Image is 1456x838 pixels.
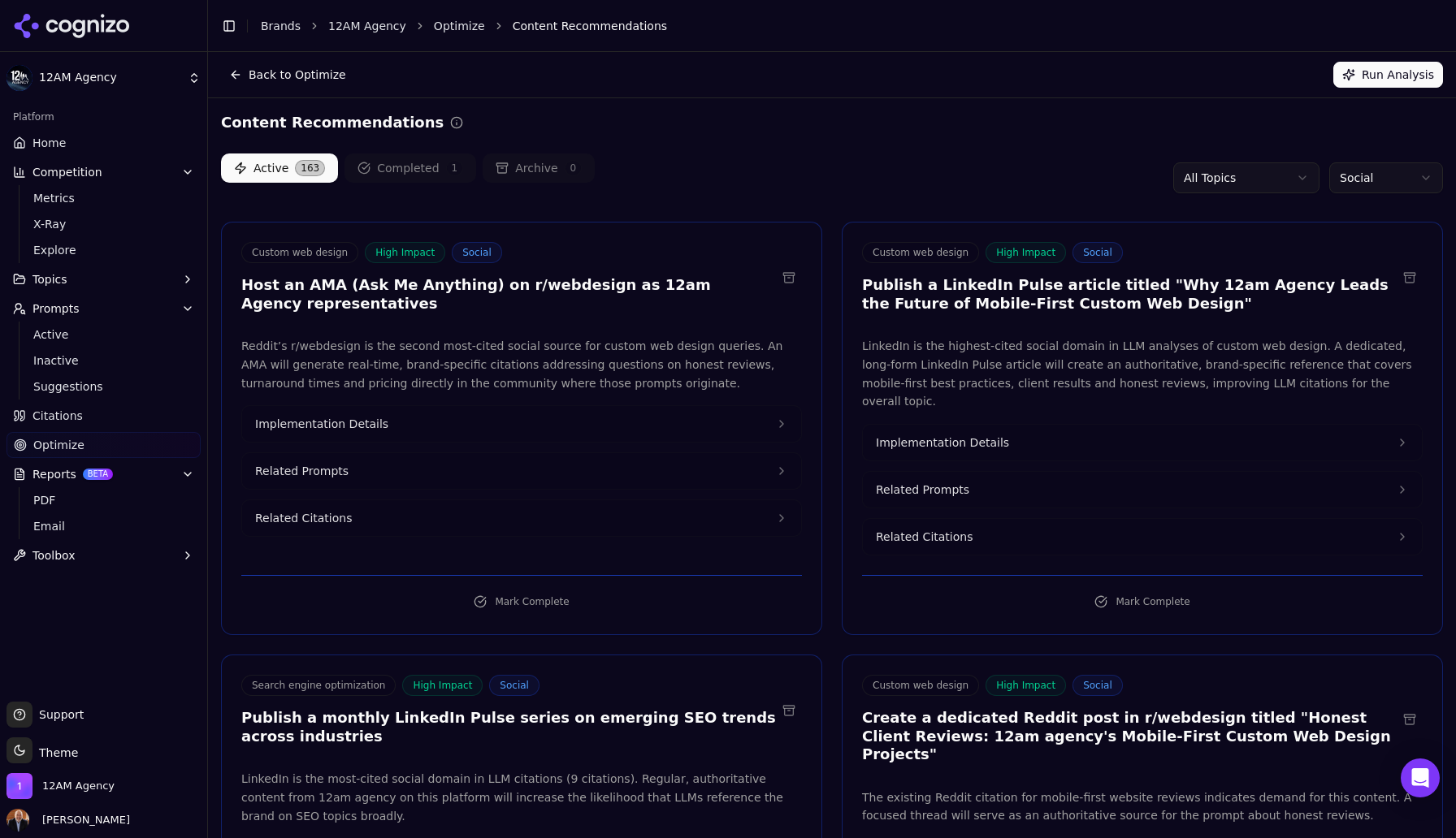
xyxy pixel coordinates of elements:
[33,437,84,453] span: Optimize
[6,296,201,322] button: Prompts
[32,135,66,151] span: Home
[27,375,181,398] a: Suggestions
[876,529,973,545] span: Related Citations
[863,519,1422,555] button: Related Citations
[434,18,485,34] a: Optimize
[36,813,130,827] span: [PERSON_NAME]
[27,323,181,346] a: Active
[6,432,201,458] a: Optimize
[489,675,539,696] span: Social
[241,589,802,615] button: Mark Complete
[33,242,175,258] span: Explore
[776,698,802,724] button: Archive recommendation
[255,463,349,479] span: Related Prompts
[32,706,84,723] span: Support
[1333,62,1443,88] button: Run Analysis
[6,266,201,292] button: Topics
[1397,265,1423,291] button: Archive recommendation
[27,515,181,538] a: Email
[241,242,358,263] span: Custom web design
[32,746,78,759] span: Theme
[1401,758,1440,797] div: Open Intercom Messenger
[241,337,802,392] p: Reddit’s r/webdesign is the second most-cited social source for custom web design queries. An AMA...
[402,675,483,696] span: High Impact
[862,589,1423,615] button: Mark Complete
[32,408,83,424] span: Citations
[241,770,802,825] p: LinkedIn is the most-cited social domain in LLM citations (9 citations). Regular, authoritative c...
[32,300,80,317] span: Prompts
[344,153,476,183] button: Completed1
[33,216,175,232] span: X-Ray
[862,788,1423,826] p: The existing Reddit citation for mobile-first website reviews indicates demand for this content. ...
[33,352,175,369] span: Inactive
[6,65,32,91] img: 12AM Agency
[1397,706,1423,732] button: Archive recommendation
[32,547,76,564] span: Toolbox
[242,500,801,536] button: Related Citations
[27,489,181,512] a: PDF
[241,709,776,745] h3: Publish a monthly LinkedIn Pulse series on emerging SEO trends across industries
[241,276,776,313] h3: Host an AMA (Ask Me Anything) on r/webdesign as 12am Agency representatives
[986,675,1066,696] span: High Impact
[1072,675,1123,696] span: Social
[83,469,113,480] span: BETA
[1072,242,1123,263] span: Social
[565,160,583,176] span: 0
[6,403,201,429] a: Citations
[863,425,1422,460] button: Implementation Details
[863,472,1422,508] button: Related Prompts
[33,190,175,206] span: Metrics
[32,466,76,482] span: Reports
[221,111,444,134] h2: Content Recommendations
[483,153,595,183] button: Archive0
[876,482,969,498] span: Related Prompts
[221,153,338,183] button: Active163
[242,453,801,489] button: Related Prompts
[6,461,201,487] button: ReportsBETA
[513,18,667,34] span: Content Recommendations
[33,378,175,395] span: Suggestions
[328,18,406,34] a: 12AM Agency
[255,510,352,526] span: Related Citations
[33,492,175,508] span: PDF
[6,773,115,799] button: Open organization switcher
[446,160,464,176] span: 1
[261,18,1410,34] nav: breadcrumb
[986,242,1066,263] span: High Impact
[221,62,354,88] button: Back to Optimize
[27,187,181,209] a: Metrics
[32,271,67,287] span: Topics
[6,773,32,799] img: 12AM Agency
[27,349,181,372] a: Inactive
[862,242,979,263] span: Custom web design
[261,19,301,32] a: Brands
[862,337,1423,411] p: LinkedIn is the highest-cited social domain in LLM analyses of custom web design. A dedicated, lo...
[27,239,181,261] a: Explore
[27,213,181,235] a: X-Ray
[6,809,29,832] img: Robert Portillo
[33,518,175,534] span: Email
[776,265,802,291] button: Archive recommendation
[6,542,201,568] button: Toolbox
[452,242,502,263] span: Social
[6,809,130,832] button: Open user button
[295,160,325,176] span: 163
[241,675,396,696] span: Search engine optimization
[33,326,175,343] span: Active
[862,675,979,696] span: Custom web design
[39,71,181,85] span: 12AM Agency
[6,159,201,185] button: Competition
[255,416,388,432] span: Implementation Details
[242,406,801,442] button: Implementation Details
[32,164,102,180] span: Competition
[862,276,1397,313] h3: Publish a LinkedIn Pulse article titled "Why 12am Agency Leads the Future of Mobile-First Custom ...
[862,709,1397,764] h3: Create a dedicated Reddit post in r/webdesign titled "Honest Client Reviews: 12am agency's Mobile...
[42,779,115,793] span: 12AM Agency
[876,434,1009,451] span: Implementation Details
[365,242,445,263] span: High Impact
[6,130,201,156] a: Home
[6,104,201,130] div: Platform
